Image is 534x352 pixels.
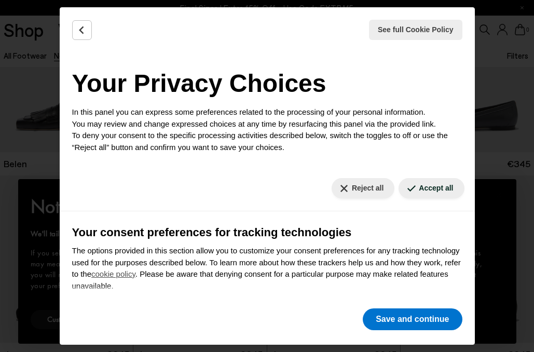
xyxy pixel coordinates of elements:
button: Back [72,20,92,40]
p: The options provided in this section allow you to customize your consent preferences for any trac... [72,245,462,292]
button: Save and continue [363,308,462,330]
button: Accept all [399,178,464,198]
button: See full Cookie Policy [369,20,462,40]
a: cookie policy - link opens in a new tab [91,269,135,278]
button: Reject all [332,178,394,198]
span: See full Cookie Policy [378,24,454,35]
h3: Your consent preferences for tracking technologies [72,224,462,241]
p: In this panel you can express some preferences related to the processing of your personal informa... [72,106,462,153]
h2: Your Privacy Choices [72,65,462,102]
